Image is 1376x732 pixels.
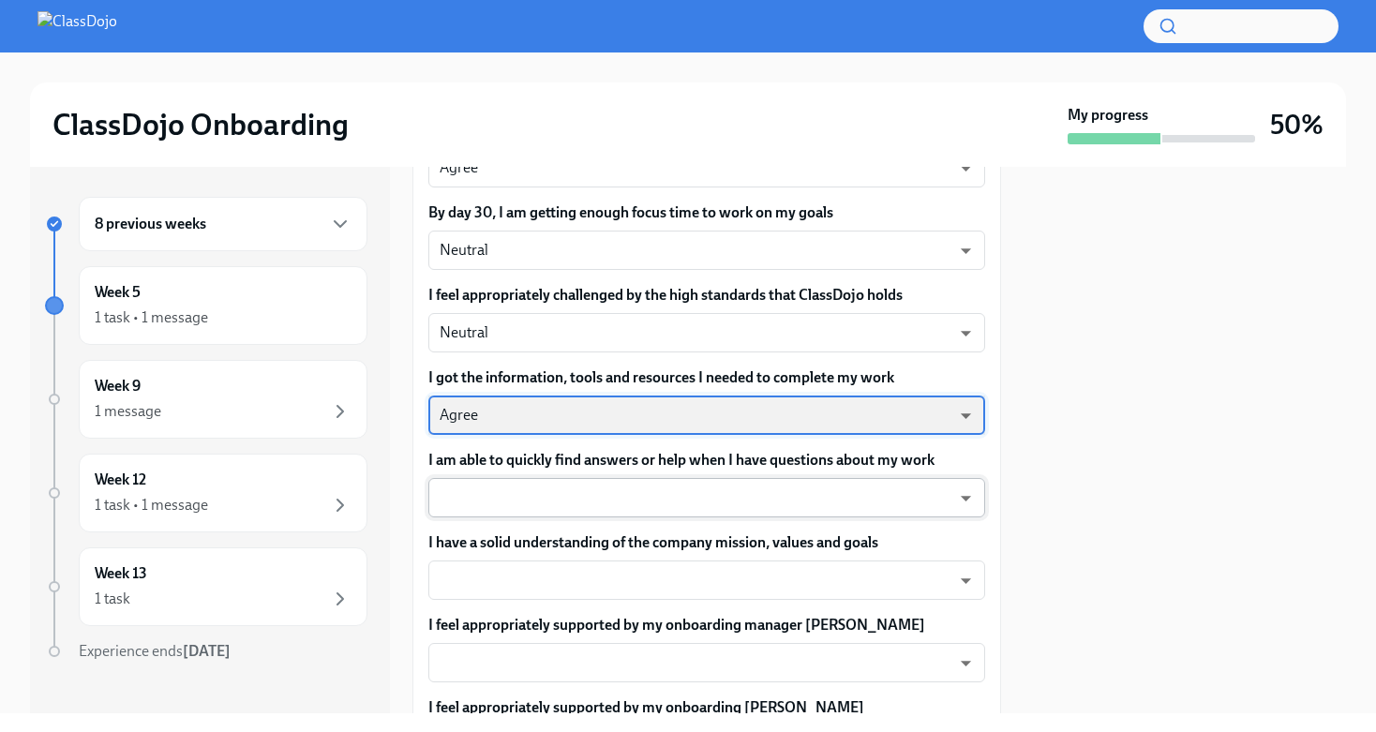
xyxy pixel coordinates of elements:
div: 8 previous weeks [79,197,367,251]
h6: Week 5 [95,282,141,303]
label: I am able to quickly find answers or help when I have questions about my work [428,450,985,471]
a: Week 121 task • 1 message [45,454,367,532]
label: I feel appropriately supported by my onboarding manager [PERSON_NAME] [428,615,985,635]
a: Week 91 message [45,360,367,439]
div: 1 message [95,401,161,422]
div: Neutral [428,313,985,352]
h6: Week 13 [95,563,147,584]
div: 1 task [95,589,130,609]
div: Agree [428,396,985,435]
div: Neutral [428,231,985,270]
div: ​ [428,560,985,600]
strong: My progress [1068,105,1148,126]
span: Experience ends [79,642,231,660]
img: ClassDojo [37,11,117,41]
h3: 50% [1270,108,1324,142]
h6: Week 12 [95,470,146,490]
h6: 8 previous weeks [95,214,206,234]
label: I have a solid understanding of the company mission, values and goals [428,532,985,553]
div: ​ [428,478,985,517]
a: Week 131 task [45,547,367,626]
div: 1 task • 1 message [95,495,208,515]
h6: Week 9 [95,376,141,396]
div: Agree [428,148,985,187]
div: ​ [428,643,985,682]
label: I got the information, tools and resources I needed to complete my work [428,367,985,388]
strong: [DATE] [183,642,231,660]
a: Week 51 task • 1 message [45,266,367,345]
h2: ClassDojo Onboarding [52,106,349,143]
label: I feel appropriately supported by my onboarding [PERSON_NAME] [428,697,985,718]
label: By day 30, I am getting enough focus time to work on my goals [428,202,985,223]
label: I feel appropriately challenged by the high standards that ClassDojo holds [428,285,985,306]
div: 1 task • 1 message [95,307,208,328]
